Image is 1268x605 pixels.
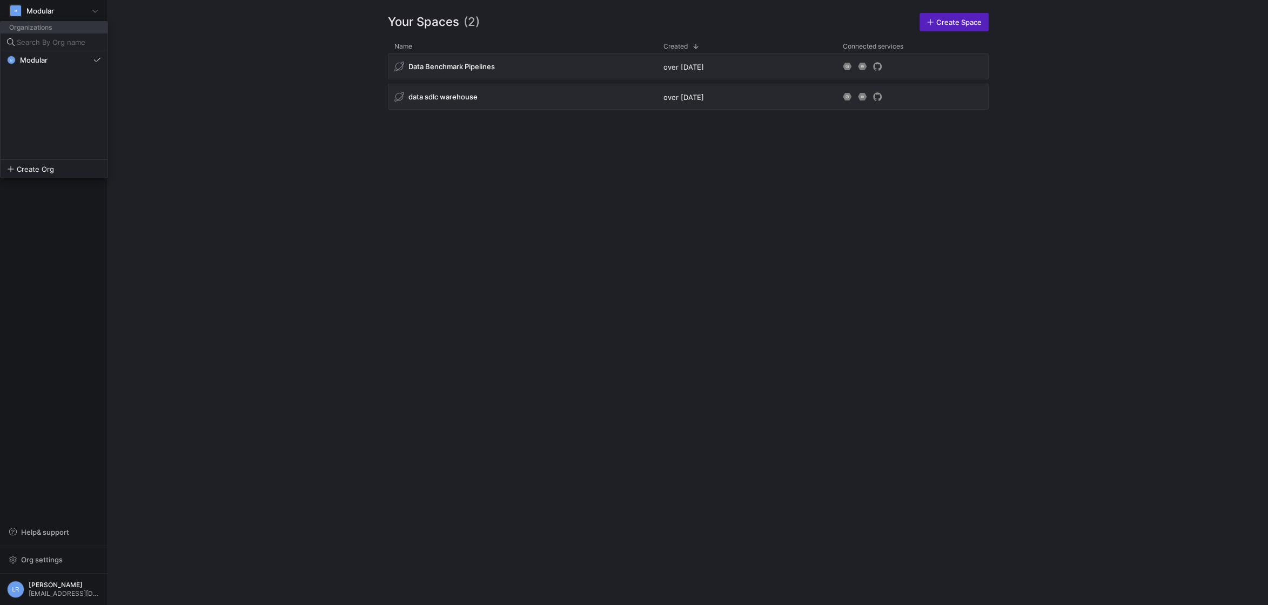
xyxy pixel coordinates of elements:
span: Create Org [17,165,54,173]
button: MModular [7,56,101,64]
input: Search By Org name [17,38,101,46]
div: M [7,56,16,64]
span: Organizations [1,22,108,33]
span: Modular [20,56,48,64]
a: Create Org [1,160,108,178]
